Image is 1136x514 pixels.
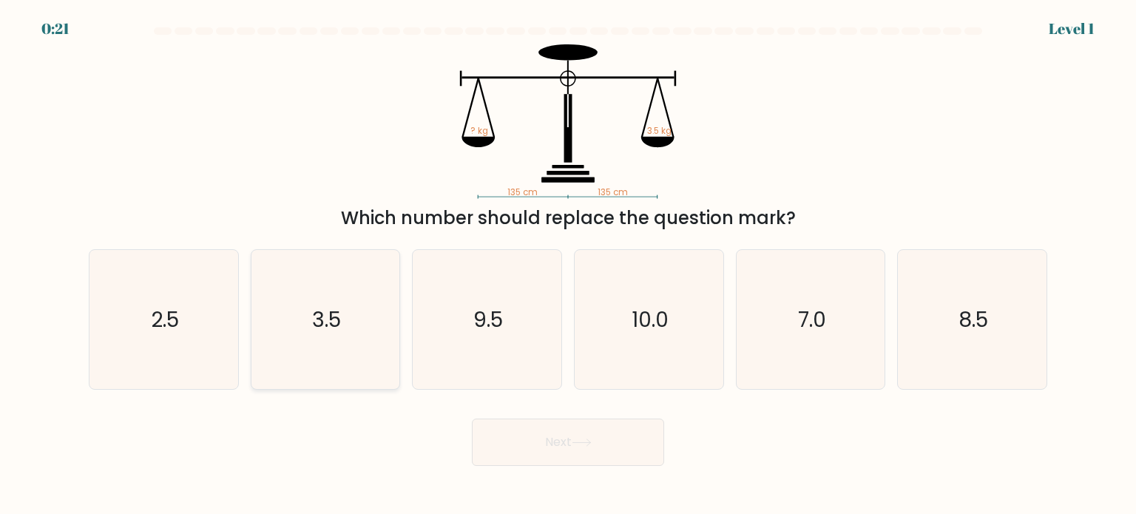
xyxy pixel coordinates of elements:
button: Next [472,419,664,466]
text: 10.0 [632,304,669,334]
div: Level 1 [1049,18,1095,40]
tspan: 135 cm [507,186,538,198]
text: 2.5 [151,304,179,334]
tspan: ? kg [470,125,488,137]
tspan: 3.5 kg [647,125,672,137]
text: 8.5 [958,304,988,334]
text: 3.5 [312,304,341,334]
text: 9.5 [474,304,504,334]
text: 7.0 [798,304,826,334]
div: 0:21 [41,18,70,40]
div: Which number should replace the question mark? [98,205,1038,231]
tspan: 135 cm [598,186,628,198]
